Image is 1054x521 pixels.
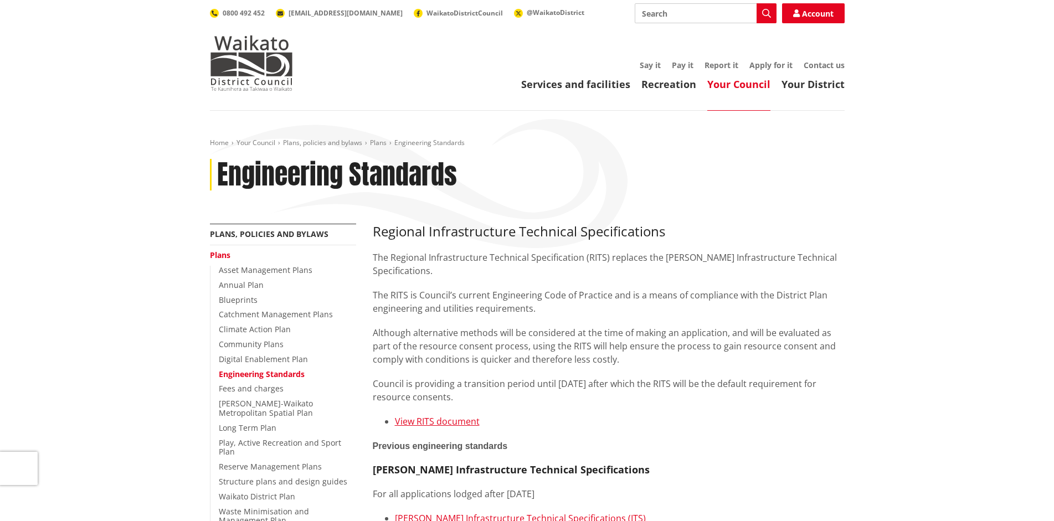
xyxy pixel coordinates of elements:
a: Community Plans [219,339,284,349]
a: Digital Enablement Plan [219,354,308,364]
a: Apply for it [749,60,793,70]
a: Fees and charges [219,383,284,394]
img: Waikato District Council - Te Kaunihera aa Takiwaa o Waikato [210,35,293,91]
h1: Engineering Standards [217,159,457,191]
a: Pay it [672,60,693,70]
input: Search input [635,3,777,23]
a: @WaikatoDistrict [514,8,584,17]
a: 0800 492 452 [210,8,265,18]
a: [PERSON_NAME]-Waikato Metropolitan Spatial Plan [219,398,313,418]
a: Your Council [236,138,275,147]
span: Engineering Standards [394,138,465,147]
a: Recreation [641,78,696,91]
a: Plans [210,250,230,260]
a: Plans [370,138,387,147]
a: Plans, policies and bylaws [283,138,362,147]
a: WaikatoDistrictCouncil [414,8,503,18]
a: Engineering Standards [219,369,305,379]
a: Annual Plan [219,280,264,290]
a: Asset Management Plans [219,265,312,275]
a: Long Term Plan [219,422,276,433]
a: Structure plans and design guides [219,476,347,487]
p: The Regional Infrastructure Technical Specification (RITS) replaces the [PERSON_NAME] Infrastruct... [373,251,845,277]
a: Plans, policies and bylaws [210,229,328,239]
a: Report it [705,60,738,70]
a: Say it [640,60,661,70]
a: Catchment Management Plans [219,309,333,319]
p: For all applications lodged after [DATE] [373,487,845,501]
a: Contact us [804,60,845,70]
a: Waikato District Plan [219,491,295,502]
nav: breadcrumb [210,138,845,148]
span: WaikatoDistrictCouncil [426,8,503,18]
a: Account [782,3,845,23]
span: Previous engineering standards [373,441,508,451]
strong: [PERSON_NAME] Infrastructure Technical Specifications [373,463,650,476]
a: View RITS document [395,415,480,427]
a: Blueprints [219,295,258,305]
h3: Regional Infrastructure Technical Specifications [373,224,845,240]
p: Although alternative methods will be considered at the time of making an application, and will be... [373,326,845,366]
span: 0800 492 452 [223,8,265,18]
p: Council is providing a transition period until [DATE] after which the RITS will be the default re... [373,377,845,404]
a: Your Council [707,78,770,91]
a: Climate Action Plan [219,324,291,334]
p: The RITS is Council’s current Engineering Code of Practice and is a means of compliance with the ... [373,288,845,315]
span: @WaikatoDistrict [527,8,584,17]
a: Home [210,138,229,147]
a: Play, Active Recreation and Sport Plan [219,437,341,457]
a: Your District [781,78,845,91]
a: [EMAIL_ADDRESS][DOMAIN_NAME] [276,8,403,18]
span: [EMAIL_ADDRESS][DOMAIN_NAME] [289,8,403,18]
a: Services and facilities [521,78,630,91]
a: Reserve Management Plans [219,461,322,472]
